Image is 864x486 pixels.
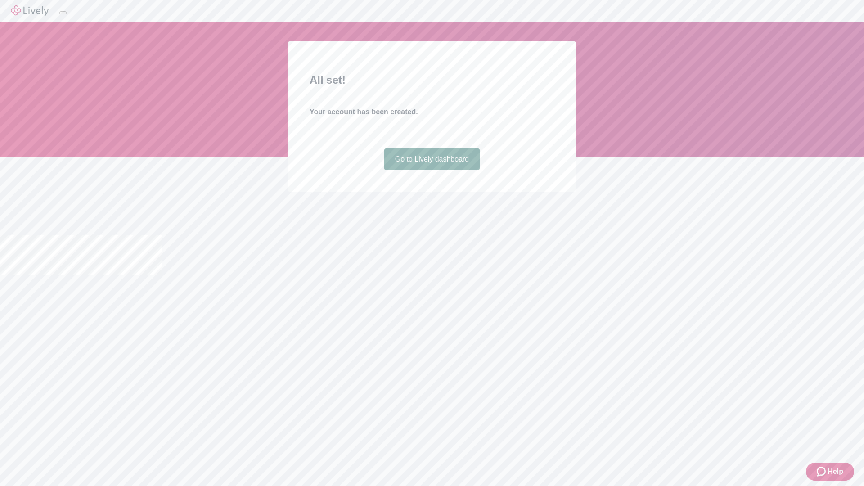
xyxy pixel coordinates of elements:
[310,72,554,88] h2: All set!
[828,466,843,477] span: Help
[817,466,828,477] svg: Zendesk support icon
[384,148,480,170] a: Go to Lively dashboard
[11,5,49,16] img: Lively
[806,463,854,481] button: Zendesk support iconHelp
[310,107,554,117] h4: Your account has been created.
[59,11,67,14] button: Log out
